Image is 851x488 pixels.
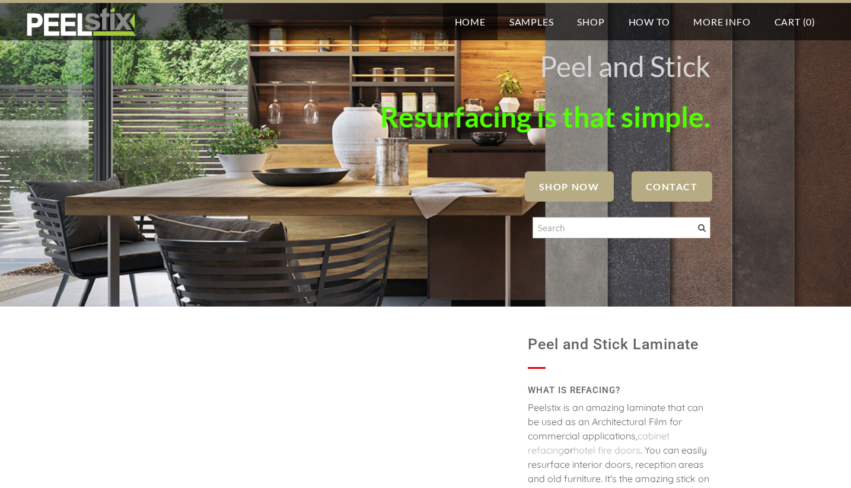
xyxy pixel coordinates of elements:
a: Home [443,3,498,40]
a: SHOP NOW [525,171,614,202]
a: Contact [632,171,712,202]
span: Search [698,224,706,232]
font: Peel and Stick ​ [540,49,710,83]
h2: WHAT IS REFACING? [528,381,710,400]
a: Samples [498,3,566,40]
a: How To [617,3,682,40]
font: Resurfacing is that simple. [380,100,710,133]
a: hotel fire doors [573,444,640,456]
a: More Info [681,3,762,40]
a: Cart (0) [763,3,827,40]
h1: Peel and Stick Laminate [528,330,710,359]
img: REFACE SUPPLIES [24,7,138,37]
input: Search [533,217,710,238]
span: 0 [806,16,812,27]
a: cabinet refacing [528,430,670,456]
a: Shop [565,3,616,40]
